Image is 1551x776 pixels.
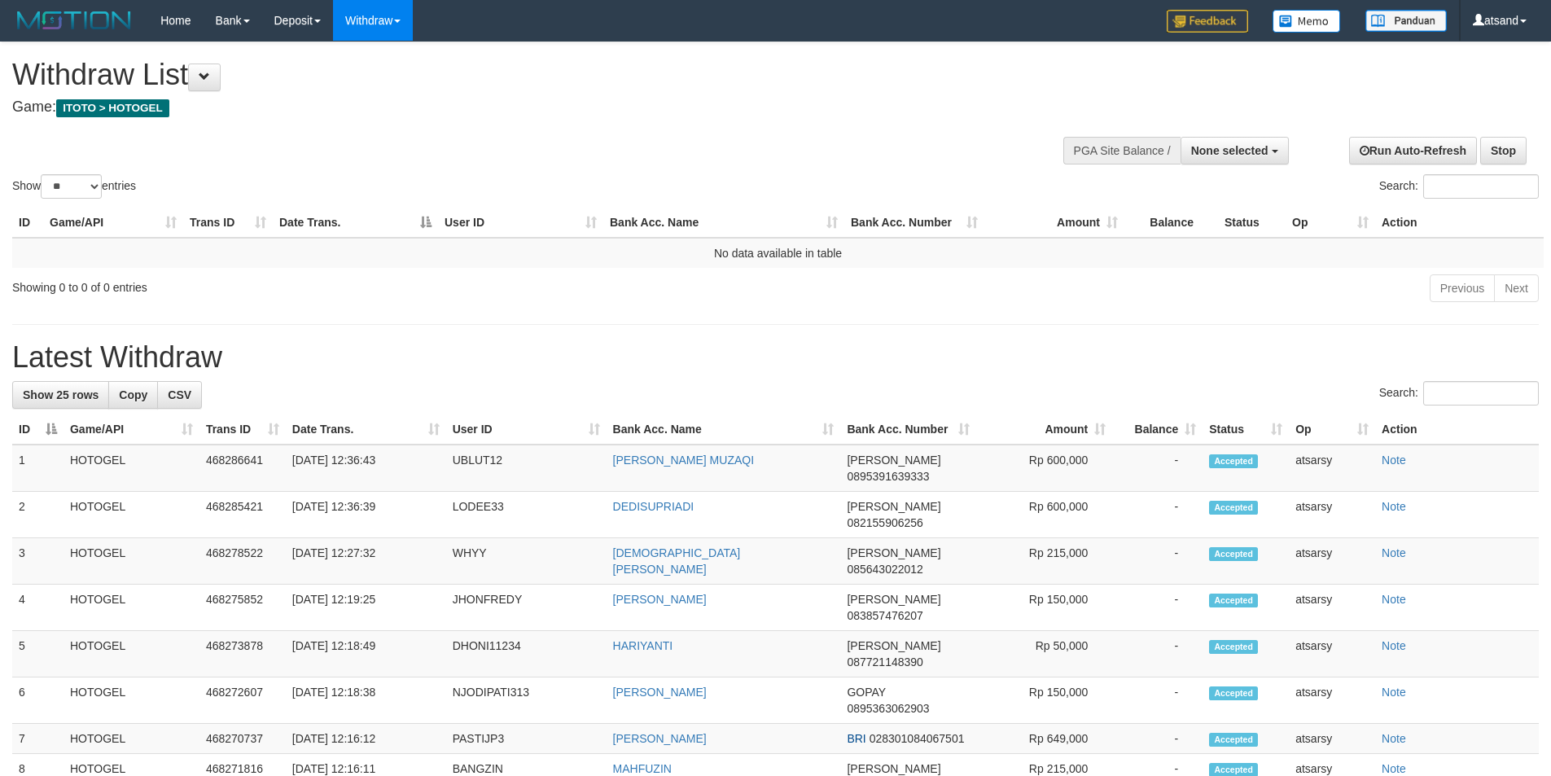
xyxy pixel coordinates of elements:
td: - [1112,724,1203,754]
a: Stop [1480,137,1527,164]
td: 468273878 [199,631,286,677]
span: Copy 085643022012 to clipboard [847,563,922,576]
td: Rp 150,000 [976,677,1112,724]
a: Show 25 rows [12,381,109,409]
th: Bank Acc. Name: activate to sort column ascending [607,414,841,445]
td: 468278522 [199,538,286,585]
img: panduan.png [1365,10,1447,32]
td: atsarsy [1289,724,1375,754]
td: [DATE] 12:18:38 [286,677,446,724]
th: Status: activate to sort column ascending [1203,414,1289,445]
td: Rp 50,000 [976,631,1112,677]
span: [PERSON_NAME] [847,593,940,606]
td: [DATE] 12:36:39 [286,492,446,538]
label: Search: [1379,174,1539,199]
td: UBLUT12 [446,445,607,492]
td: HOTOGEL [64,724,199,754]
span: Copy 082155906256 to clipboard [847,516,922,529]
td: [DATE] 12:36:43 [286,445,446,492]
a: HARIYANTI [613,639,673,652]
h4: Game: [12,99,1018,116]
th: Balance: activate to sort column ascending [1112,414,1203,445]
span: BRI [847,732,865,745]
span: Accepted [1209,501,1258,515]
td: Rp 600,000 [976,492,1112,538]
a: Note [1382,500,1406,513]
div: Showing 0 to 0 of 0 entries [12,273,634,296]
td: 2 [12,492,64,538]
span: Accepted [1209,547,1258,561]
span: ITOTO > HOTOGEL [56,99,169,117]
td: Rp 150,000 [976,585,1112,631]
td: HOTOGEL [64,631,199,677]
a: Run Auto-Refresh [1349,137,1477,164]
a: MAHFUZIN [613,762,672,775]
span: [PERSON_NAME] [847,546,940,559]
th: Bank Acc. Number: activate to sort column ascending [844,208,984,238]
td: - [1112,445,1203,492]
td: NJODIPATI313 [446,677,607,724]
th: Amount: activate to sort column ascending [984,208,1124,238]
a: Note [1382,454,1406,467]
td: Rp 215,000 [976,538,1112,585]
button: None selected [1181,137,1289,164]
span: Accepted [1209,686,1258,700]
span: Copy 083857476207 to clipboard [847,609,922,622]
th: Bank Acc. Name: activate to sort column ascending [603,208,844,238]
span: Show 25 rows [23,388,99,401]
td: 468272607 [199,677,286,724]
td: Rp 600,000 [976,445,1112,492]
td: HOTOGEL [64,445,199,492]
span: Copy 0895391639333 to clipboard [847,470,929,483]
td: [DATE] 12:18:49 [286,631,446,677]
a: [PERSON_NAME] [613,686,707,699]
div: PGA Site Balance / [1063,137,1181,164]
span: Copy 0895363062903 to clipboard [847,702,929,715]
img: Button%20Memo.svg [1273,10,1341,33]
td: LODEE33 [446,492,607,538]
th: Balance [1124,208,1218,238]
a: [PERSON_NAME] [613,732,707,745]
th: Date Trans.: activate to sort column descending [273,208,438,238]
th: Amount: activate to sort column ascending [976,414,1112,445]
th: Status [1218,208,1286,238]
td: atsarsy [1289,677,1375,724]
td: atsarsy [1289,585,1375,631]
a: DEDISUPRIADI [613,500,694,513]
span: GOPAY [847,686,885,699]
td: [DATE] 12:27:32 [286,538,446,585]
label: Search: [1379,381,1539,406]
td: 5 [12,631,64,677]
a: CSV [157,381,202,409]
th: Op: activate to sort column ascending [1289,414,1375,445]
span: [PERSON_NAME] [847,639,940,652]
span: [PERSON_NAME] [847,762,940,775]
td: - [1112,585,1203,631]
th: Game/API: activate to sort column ascending [64,414,199,445]
td: PASTIJP3 [446,724,607,754]
td: 468285421 [199,492,286,538]
span: None selected [1191,144,1268,157]
input: Search: [1423,381,1539,406]
th: ID [12,208,43,238]
td: - [1112,631,1203,677]
th: Action [1375,208,1544,238]
td: HOTOGEL [64,492,199,538]
a: Next [1494,274,1539,302]
th: Game/API: activate to sort column ascending [43,208,183,238]
span: Accepted [1209,454,1258,468]
span: Accepted [1209,733,1258,747]
a: Note [1382,593,1406,606]
h1: Latest Withdraw [12,341,1539,374]
td: HOTOGEL [64,585,199,631]
a: Note [1382,762,1406,775]
span: Copy 087721148390 to clipboard [847,655,922,669]
a: Copy [108,381,158,409]
td: 468286641 [199,445,286,492]
img: Feedback.jpg [1167,10,1248,33]
a: Note [1382,686,1406,699]
a: [PERSON_NAME] MUZAQI [613,454,754,467]
select: Showentries [41,174,102,199]
td: [DATE] 12:19:25 [286,585,446,631]
span: Accepted [1209,594,1258,607]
